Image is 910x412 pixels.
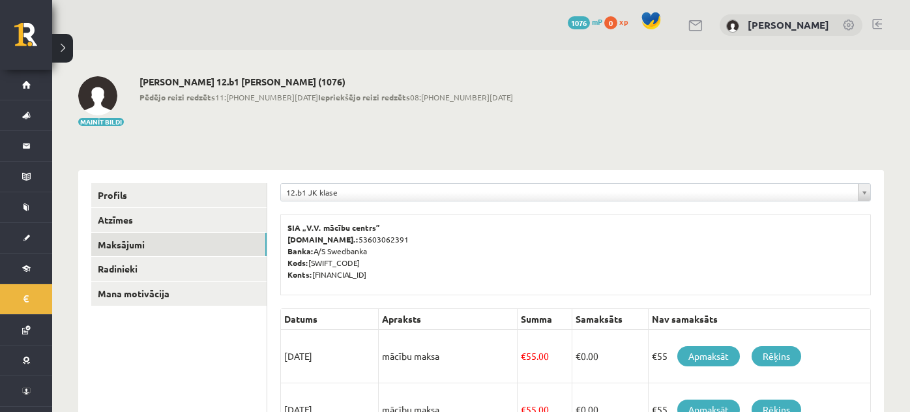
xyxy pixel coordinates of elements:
a: Rēķins [752,346,801,366]
td: 0.00 [572,330,649,383]
td: [DATE] [281,330,379,383]
b: SIA „V.V. mācību centrs” [287,222,381,233]
p: 53603062391 A/S Swedbanka [SWIFT_CODE] [FINANCIAL_ID] [287,222,864,280]
span: 11:[PHONE_NUMBER][DATE] 08:[PHONE_NUMBER][DATE] [139,91,513,103]
span: mP [592,16,602,27]
img: Marina Galanceva [78,76,117,115]
a: Radinieki [91,257,267,281]
a: 0 xp [604,16,634,27]
th: Summa [517,309,572,330]
h2: [PERSON_NAME] 12.b1 [PERSON_NAME] (1076) [139,76,513,87]
th: Datums [281,309,379,330]
b: [DOMAIN_NAME].: [287,234,359,244]
th: Samaksāts [572,309,649,330]
b: Kods: [287,257,308,268]
a: 1076 mP [568,16,602,27]
a: Maksājumi [91,233,267,257]
a: Apmaksāt [677,346,740,366]
td: mācību maksa [379,330,518,383]
b: Banka: [287,246,314,256]
b: Konts: [287,269,312,280]
img: Marina Galanceva [726,20,739,33]
a: Mana motivācija [91,282,267,306]
span: 0 [604,16,617,29]
td: €55 [649,330,871,383]
th: Apraksts [379,309,518,330]
a: Profils [91,183,267,207]
span: xp [619,16,628,27]
a: [PERSON_NAME] [748,18,829,31]
td: 55.00 [517,330,572,383]
b: Iepriekšējo reizi redzēts [318,92,410,102]
button: Mainīt bildi [78,118,124,126]
a: 12.b1 JK klase [281,184,870,201]
span: 12.b1 JK klase [286,184,853,201]
span: 1076 [568,16,590,29]
span: € [521,350,526,362]
span: € [576,350,581,362]
b: Pēdējo reizi redzēts [139,92,215,102]
th: Nav samaksāts [649,309,871,330]
a: Atzīmes [91,208,267,232]
a: Rīgas 1. Tālmācības vidusskola [14,23,52,55]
